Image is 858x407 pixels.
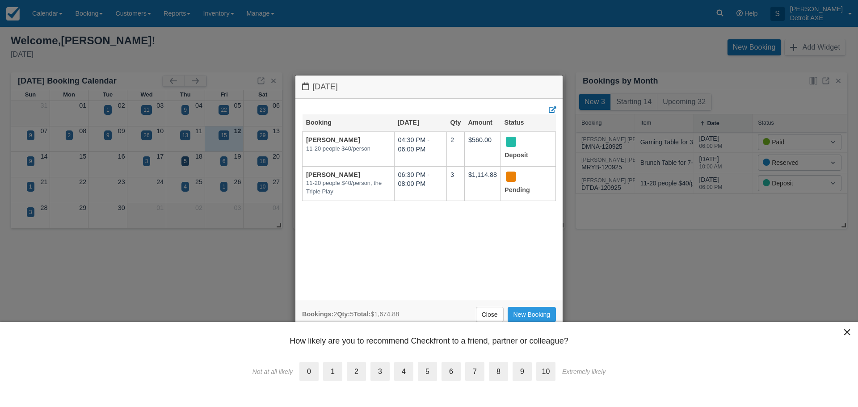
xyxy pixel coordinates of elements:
[505,135,544,163] div: Deposit
[489,362,508,381] label: 8
[337,310,350,318] strong: Qty:
[306,119,332,126] a: Booking
[306,145,391,153] em: 11-20 people $40/person
[302,310,333,318] strong: Bookings:
[306,136,360,143] a: [PERSON_NAME]
[394,362,413,381] label: 4
[302,82,556,92] h4: [DATE]
[465,362,484,381] label: 7
[450,119,461,126] a: Qty
[398,119,419,126] a: [DATE]
[13,336,845,351] div: How likely are you to recommend Checkfront to a friend, partner or colleague?
[418,362,437,381] label: 5
[508,307,556,322] a: New Booking
[394,166,446,201] td: 06:30 PM - 08:00 PM
[442,362,461,381] label: 6
[302,310,399,319] div: 2 5 $1,674.88
[347,362,366,381] label: 2
[353,310,370,318] strong: Total:
[562,368,606,375] div: Extremely likely
[447,131,465,166] td: 2
[465,131,501,166] td: $560.00
[306,171,360,178] a: [PERSON_NAME]
[323,362,342,381] label: 1
[513,362,532,381] label: 9
[465,166,501,201] td: $1,114.88
[536,362,555,381] label: 10
[843,325,851,339] button: Close
[468,119,492,126] a: Amount
[299,362,319,381] label: 0
[447,166,465,201] td: 3
[476,307,504,322] a: Close
[370,362,390,381] label: 3
[505,119,524,126] a: Status
[252,368,293,375] div: Not at all likely
[394,131,446,166] td: 04:30 PM - 06:00 PM
[505,170,544,197] div: Pending
[306,179,391,196] em: 11-20 people $40/person, the Triple Play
